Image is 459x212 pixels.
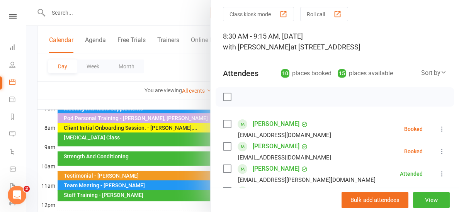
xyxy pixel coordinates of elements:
[253,163,299,175] a: [PERSON_NAME]
[291,43,360,51] span: at [STREET_ADDRESS]
[400,171,423,176] div: Attended
[338,68,393,79] div: places available
[24,186,30,192] span: 2
[253,185,299,197] a: [PERSON_NAME]
[253,140,299,153] a: [PERSON_NAME]
[342,192,408,208] button: Bulk add attendees
[223,7,294,21] button: Class kiosk mode
[238,153,331,163] div: [EMAIL_ADDRESS][DOMAIN_NAME]
[9,161,27,178] a: Product Sales
[9,109,27,126] a: Reports
[413,192,450,208] button: View
[9,92,27,109] a: Payments
[9,57,27,74] a: People
[8,186,26,204] iframe: Intercom live chat
[238,130,331,140] div: [EMAIL_ADDRESS][DOMAIN_NAME]
[253,118,299,130] a: [PERSON_NAME]
[238,175,376,185] div: [EMAIL_ADDRESS][PERSON_NAME][DOMAIN_NAME]
[9,39,27,57] a: Dashboard
[404,126,423,132] div: Booked
[338,69,346,78] div: 15
[421,68,447,78] div: Sort by
[404,149,423,154] div: Booked
[223,31,447,53] div: 8:30 AM - 9:15 AM, [DATE]
[281,68,331,79] div: places booked
[281,69,289,78] div: 10
[223,68,258,79] div: Attendees
[9,74,27,92] a: Calendar
[223,43,291,51] span: with [PERSON_NAME]
[300,7,348,21] button: Roll call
